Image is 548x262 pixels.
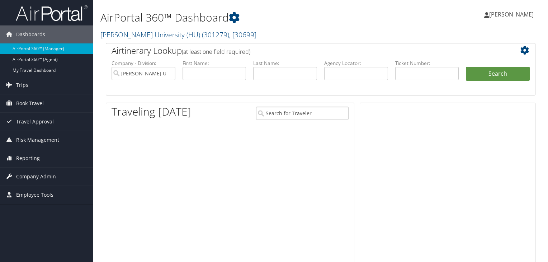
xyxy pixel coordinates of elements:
[466,67,530,81] button: Search
[112,104,191,119] h1: Traveling [DATE]
[182,48,250,56] span: (at least one field required)
[253,60,317,67] label: Last Name:
[16,186,53,204] span: Employee Tools
[324,60,388,67] label: Agency Locator:
[16,94,44,112] span: Book Travel
[100,10,394,25] h1: AirPortal 360™ Dashboard
[16,149,40,167] span: Reporting
[202,30,229,39] span: ( 301279 )
[16,25,45,43] span: Dashboards
[112,45,494,57] h2: Airtinerary Lookup
[489,10,534,18] span: [PERSON_NAME]
[229,30,256,39] span: , [ 30699 ]
[100,30,256,39] a: [PERSON_NAME] University (HU)
[16,131,59,149] span: Risk Management
[16,168,56,186] span: Company Admin
[183,60,246,67] label: First Name:
[256,107,349,120] input: Search for Traveler
[16,76,28,94] span: Trips
[16,113,54,131] span: Travel Approval
[16,5,88,22] img: airportal-logo.png
[112,60,175,67] label: Company - Division:
[395,60,459,67] label: Ticket Number:
[484,4,541,25] a: [PERSON_NAME]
